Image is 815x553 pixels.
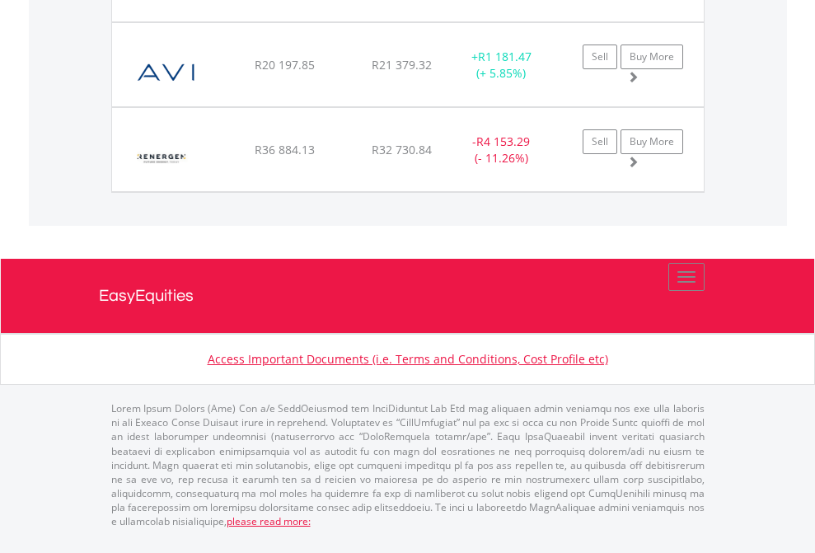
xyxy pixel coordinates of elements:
a: please read more: [227,514,311,528]
span: R32 730.84 [372,142,432,157]
span: R36 884.13 [255,142,315,157]
img: EQU.ZA.AVI.png [120,44,213,102]
span: R4 153.29 [476,134,530,149]
div: + (+ 5.85%) [450,49,553,82]
div: - (- 11.26%) [450,134,553,166]
a: Sell [583,129,617,154]
a: Access Important Documents (i.e. Terms and Conditions, Cost Profile etc) [208,351,608,367]
img: EQU.ZA.REN.png [120,129,204,187]
a: Buy More [621,129,683,154]
span: R1 181.47 [478,49,532,64]
p: Lorem Ipsum Dolors (Ame) Con a/e SeddOeiusmod tem InciDiduntut Lab Etd mag aliquaen admin veniamq... [111,401,705,528]
span: R20 197.85 [255,57,315,73]
a: Buy More [621,45,683,69]
a: Sell [583,45,617,69]
span: R21 379.32 [372,57,432,73]
a: EasyEquities [99,259,717,333]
